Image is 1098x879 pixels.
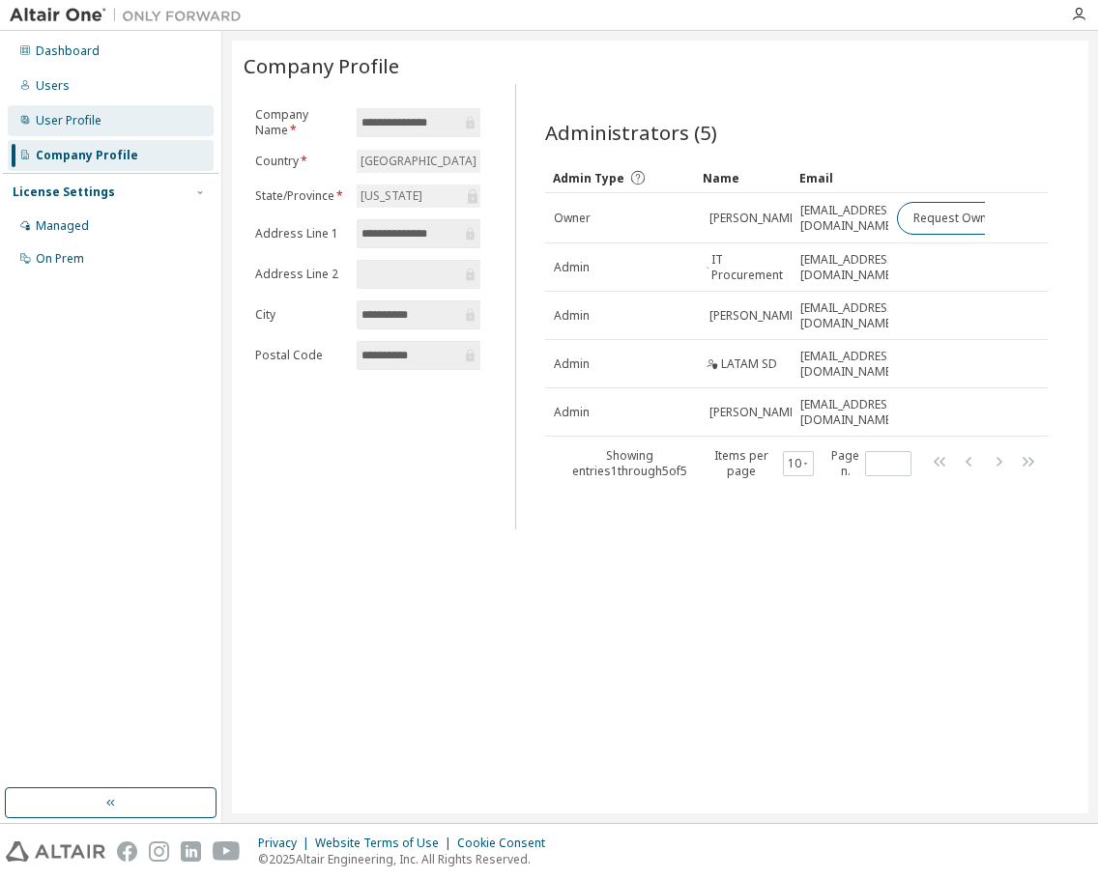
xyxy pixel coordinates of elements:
div: [US_STATE] [358,185,425,207]
label: City [255,307,345,323]
span: [EMAIL_ADDRESS][DOMAIN_NAME] [800,349,898,380]
span: Admin Type [553,170,624,186]
div: Dashboard [36,43,100,59]
span: [EMAIL_ADDRESS][DOMAIN_NAME] [800,203,898,234]
img: facebook.svg [117,841,137,862]
div: Company Profile [36,148,138,163]
p: © 2025 Altair Engineering, Inc. All Rights Reserved. [258,851,557,867]
div: On Prem [36,251,84,267]
div: Name [703,162,784,193]
span: [PERSON_NAME] [709,405,799,420]
span: [EMAIL_ADDRESS][DOMAIN_NAME] [800,300,898,331]
span: Administrators (5) [545,119,717,146]
div: User Profile [36,113,101,128]
span: Admin [554,356,590,372]
span: IT Procurement [711,252,783,283]
div: Email [799,162,881,193]
span: [EMAIL_ADDRESS][DOMAIN_NAME] [800,397,898,428]
span: [PERSON_NAME] [709,211,799,226]
div: [GEOGRAPHIC_DATA] [357,150,482,173]
div: License Settings [13,184,115,200]
div: Managed [36,218,89,234]
span: Items per page [706,448,814,479]
label: Address Line 1 [255,226,345,241]
span: Owner [554,211,591,226]
label: State/Province [255,188,345,204]
label: Company Name [255,107,345,138]
label: Address Line 2 [255,267,345,282]
span: Company Profile [244,52,399,79]
span: [EMAIL_ADDRESS][DOMAIN_NAME] [800,252,898,283]
div: Privacy [258,836,315,851]
img: youtube.svg [213,841,241,862]
div: Website Terms of Use [315,836,457,851]
span: Page n. [831,448,911,479]
button: 10 [788,456,809,471]
img: linkedin.svg [181,841,201,862]
img: instagram.svg [149,841,169,862]
img: Altair One [10,6,251,25]
span: Admin [554,405,590,420]
span: Admin [554,308,590,324]
span: Showing entries 1 through 5 of 5 [572,447,687,479]
div: [GEOGRAPHIC_DATA] [358,151,479,172]
button: Request Owner Change [897,202,1060,235]
label: Country [255,154,345,169]
span: [PERSON_NAME] [709,308,799,324]
span: Admin [554,260,590,275]
img: altair_logo.svg [6,841,105,862]
label: Postal Code [255,348,345,363]
div: [US_STATE] [357,184,482,208]
div: Cookie Consent [457,836,557,851]
div: Users [36,78,70,94]
span: LATAM SD [721,356,777,372]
